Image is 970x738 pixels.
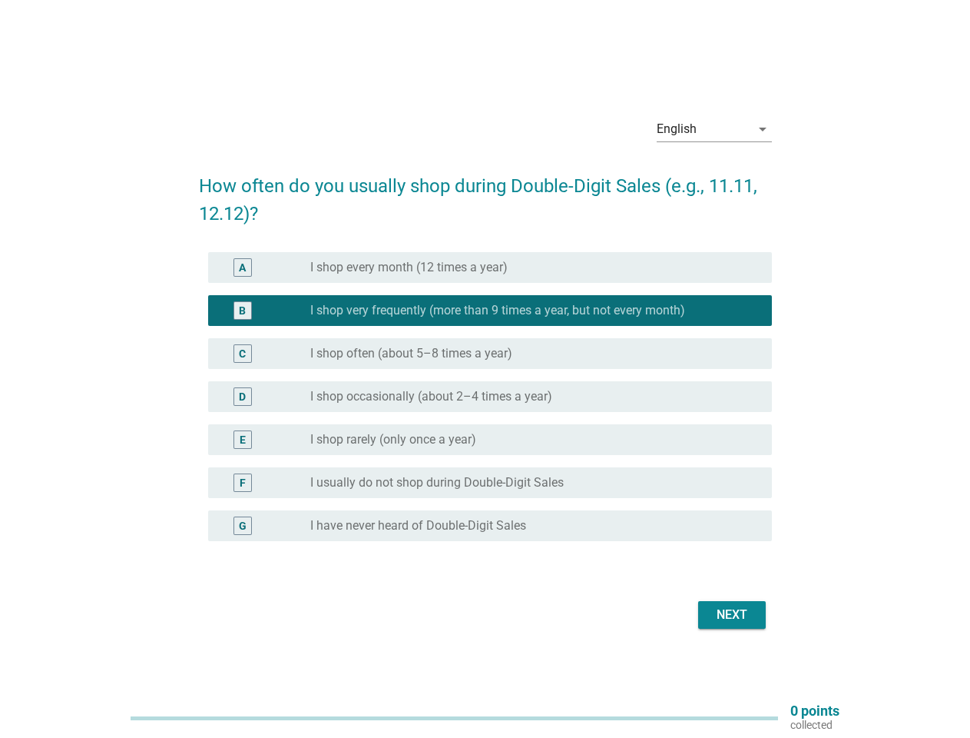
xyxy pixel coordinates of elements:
[657,122,697,136] div: English
[790,704,839,718] p: 0 points
[310,389,552,404] label: I shop occasionally (about 2–4 times a year)
[239,303,246,319] div: B
[239,260,246,276] div: A
[310,346,512,361] label: I shop often (about 5–8 times a year)
[698,601,766,629] button: Next
[710,606,753,624] div: Next
[753,120,772,138] i: arrow_drop_down
[310,303,685,318] label: I shop very frequently (more than 9 times a year, but not every month)
[239,346,246,362] div: C
[199,157,772,228] h2: How often do you usually shop during Double-Digit Sales (e.g., 11.11, 12.12)?
[790,718,839,732] p: collected
[310,260,508,275] label: I shop every month (12 times a year)
[310,518,526,534] label: I have never heard of Double-Digit Sales
[240,432,246,448] div: E
[310,432,476,447] label: I shop rarely (only once a year)
[240,475,246,491] div: F
[239,518,247,534] div: G
[239,389,246,405] div: D
[310,475,564,490] label: I usually do not shop during Double-Digit Sales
